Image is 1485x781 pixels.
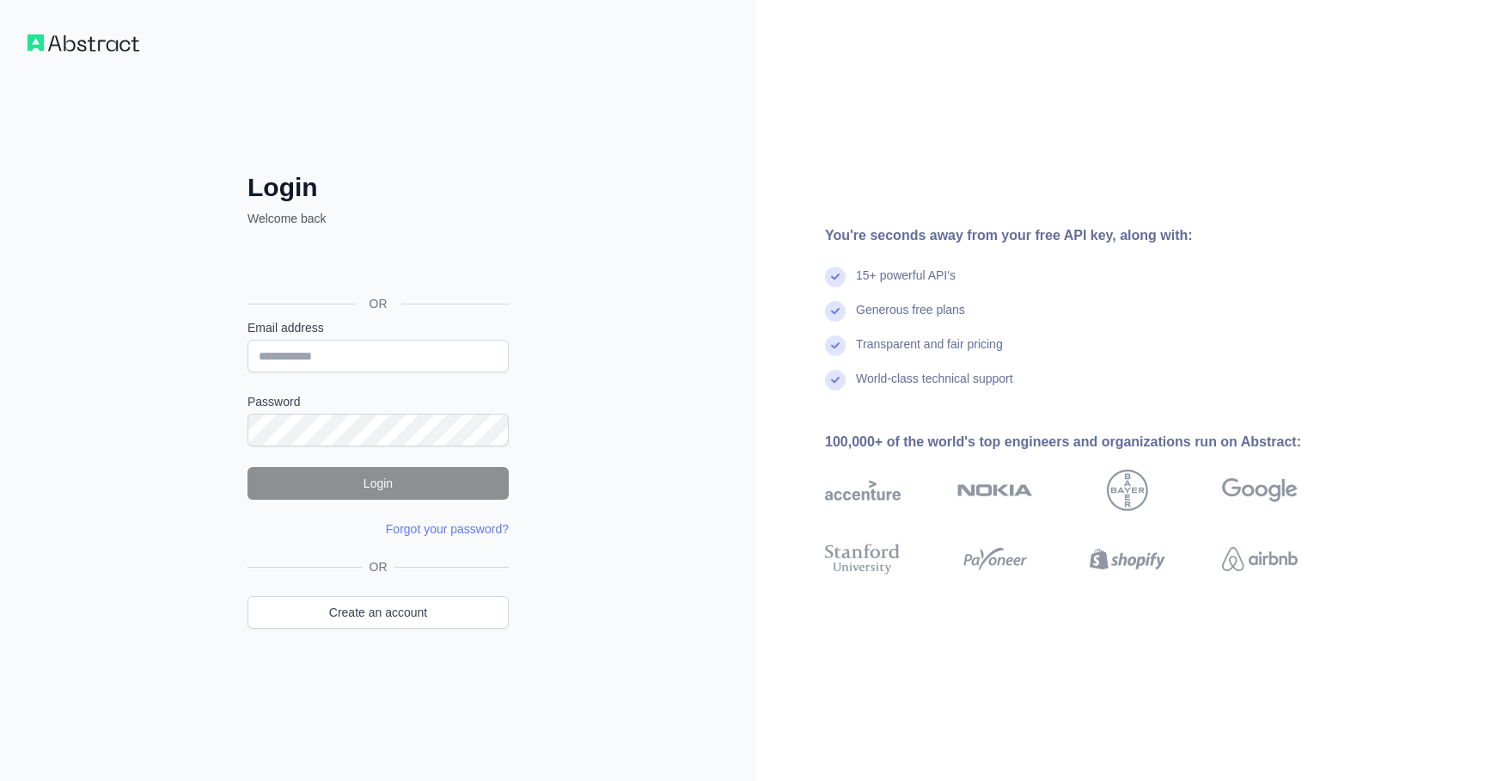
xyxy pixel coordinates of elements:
[825,225,1353,246] div: You're seconds away from your free API key, along with:
[356,295,401,312] span: OR
[247,596,509,629] a: Create an account
[825,267,846,287] img: check mark
[247,210,509,227] p: Welcome back
[825,540,901,578] img: stanford university
[386,522,509,536] a: Forgot your password?
[856,370,1013,404] div: World-class technical support
[856,335,1003,370] div: Transparent and fair pricing
[825,370,846,390] img: check mark
[1222,470,1298,511] img: google
[1090,540,1165,578] img: shopify
[856,301,965,335] div: Generous free plans
[957,540,1033,578] img: payoneer
[957,470,1033,511] img: nokia
[825,301,846,322] img: check mark
[363,558,394,575] span: OR
[247,393,509,410] label: Password
[1222,540,1298,578] img: airbnb
[856,267,956,301] div: 15+ powerful API's
[247,319,509,336] label: Email address
[1107,470,1148,511] img: bayer
[27,34,139,52] img: Workflow
[825,432,1353,452] div: 100,000+ of the world's top engineers and organizations run on Abstract:
[239,246,514,284] iframe: Кнопка "Войти с аккаунтом Google"
[825,470,901,511] img: accenture
[247,172,509,203] h2: Login
[247,467,509,500] button: Login
[825,335,846,356] img: check mark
